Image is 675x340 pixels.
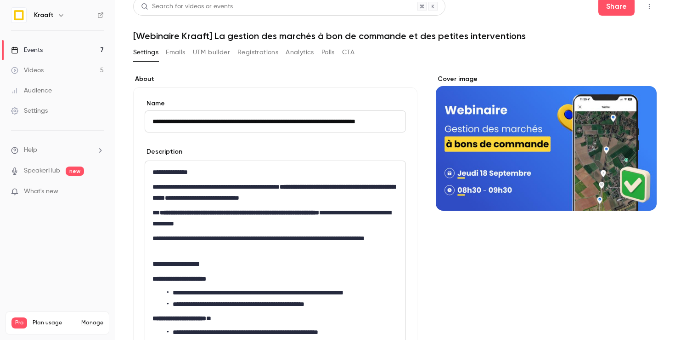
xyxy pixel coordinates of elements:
li: help-dropdown-opener [11,145,104,155]
h1: [Webinaire Kraaft] La gestion des marchés à bon de commande et des petites interventions [133,30,657,41]
span: new [66,167,84,176]
button: Emails [166,45,185,60]
div: Videos [11,66,44,75]
label: Cover image [436,75,657,84]
iframe: Noticeable Trigger [93,188,104,196]
section: Cover image [436,75,657,211]
div: Events [11,46,43,55]
button: Registrations [237,45,278,60]
button: Analytics [286,45,314,60]
button: Polls [321,45,335,60]
span: Pro [11,317,27,328]
div: Settings [11,106,48,115]
div: Search for videos or events [141,2,233,12]
label: Name [145,99,406,108]
span: What's new [24,187,58,196]
button: Settings [133,45,158,60]
a: Manage [81,319,103,327]
label: Description [145,147,182,156]
span: Plan usage [33,319,76,327]
span: Help [24,145,37,155]
div: Audience [11,86,52,95]
button: CTA [342,45,354,60]
img: Kraaft [11,8,26,23]
label: About [133,75,417,84]
a: SpeakerHub [24,166,60,176]
h6: Kraaft [34,11,54,20]
button: UTM builder [193,45,230,60]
